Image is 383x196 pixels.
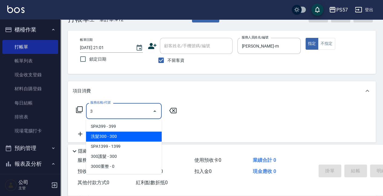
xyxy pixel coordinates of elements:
[253,157,276,163] span: 業績合計 0
[86,131,162,141] span: 洗髮300 - 300
[86,161,162,171] span: 3000重整 - 0
[318,38,335,50] button: 不指定
[352,4,376,15] button: 登出
[242,35,268,40] label: 服務人員姓名/編號
[90,100,111,105] label: 服務名稱/代號
[2,140,58,156] button: 預約管理
[86,121,162,131] span: SPA399 - 399
[194,168,212,174] span: 扣入金 0
[2,124,58,138] a: 現場電腦打卡
[80,43,130,53] input: YYYY/MM/DD hh:mm
[2,156,58,172] button: 報表及分析
[78,168,104,174] span: 預收卡販賣 0
[89,56,106,62] span: 鎖定日期
[311,4,323,16] button: save
[305,38,319,50] button: 指定
[253,168,276,174] span: 現金應收 0
[2,22,58,38] button: 櫃檯作業
[150,106,160,116] button: Close
[86,141,162,151] span: SPA1399 - 1399
[68,81,376,101] div: 項目消費
[18,185,49,191] p: 主管
[2,54,58,68] a: 帳單列表
[336,6,348,14] div: PS57
[167,57,184,64] span: 不留客資
[90,16,124,23] span: 上一筆訂單:#12
[18,179,49,185] h5: 公司
[2,40,58,54] a: 打帳單
[5,179,17,191] img: Person
[78,180,109,185] span: 其他付款方式 0
[80,38,93,42] label: 帳單日期
[194,157,221,163] span: 使用預收卡 0
[136,180,168,185] span: 紅利點數折抵 0
[2,82,58,96] a: 材料自購登錄
[73,88,91,94] p: 項目消費
[78,148,105,154] p: 隱藏業績明細
[7,5,25,13] img: Logo
[2,110,58,124] a: 排班表
[132,41,147,55] button: Choose date, selected date is 2025-09-08
[86,151,162,161] span: 300護髮 - 300
[78,157,100,163] span: 服務消費 0
[2,96,58,110] a: 每日結帳
[2,68,58,82] a: 現金收支登錄
[326,4,350,16] button: PS57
